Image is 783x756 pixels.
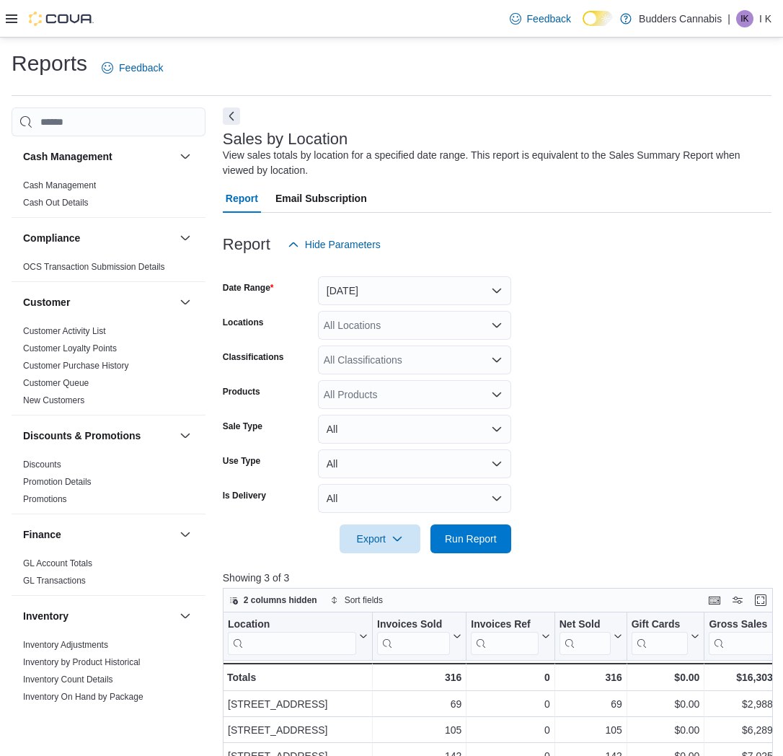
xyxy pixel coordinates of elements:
button: Open list of options [491,389,503,400]
div: 69 [377,696,461,713]
button: All [318,484,511,513]
span: Inventory Adjustments [23,639,108,651]
div: 316 [559,669,622,686]
span: Inventory Count Details [23,674,113,685]
div: Discounts & Promotions [12,456,205,514]
div: Compliance [12,258,205,281]
a: Customer Loyalty Points [23,343,117,353]
button: Enter fullscreen [752,592,769,609]
a: Feedback [96,53,169,82]
div: Customer [12,322,205,415]
label: Sale Type [223,421,262,432]
button: Customer [177,294,194,311]
h3: Discounts & Promotions [23,428,141,443]
button: Invoices Sold [377,618,461,655]
button: 2 columns hidden [224,592,323,609]
span: Inventory by Product Historical [23,656,141,668]
span: New Customers [23,395,84,406]
div: View sales totals by location for a specified date range. This report is equivalent to the Sales ... [223,148,764,178]
span: 2 columns hidden [244,594,317,606]
h3: Customer [23,295,70,309]
button: Open list of options [491,320,503,331]
div: $0.00 [632,722,700,739]
span: Hide Parameters [305,237,381,252]
a: Feedback [504,4,577,33]
button: Discounts & Promotions [177,427,194,444]
span: Cash Out Details [23,197,89,208]
span: Email Subscription [275,184,367,213]
a: Customer Purchase History [23,361,129,371]
div: Net Sold [559,618,611,632]
div: 69 [559,696,622,713]
div: 0 [471,669,549,686]
button: Run Report [430,524,511,553]
label: Is Delivery [223,490,266,501]
a: Customer Queue [23,378,89,388]
h1: Reports [12,49,87,78]
a: Discounts [23,460,61,470]
button: Compliance [23,231,174,245]
a: OCS Transaction Submission Details [23,262,165,272]
button: [DATE] [318,276,511,305]
div: Invoices Sold [377,618,450,632]
a: Promotion Details [23,477,92,487]
div: [STREET_ADDRESS] [228,696,368,713]
button: Finance [177,526,194,543]
div: Gross Sales [709,618,775,655]
span: OCS Transaction Submission Details [23,261,165,273]
p: Budders Cannabis [639,10,722,27]
button: Net Sold [559,618,622,655]
button: All [318,449,511,478]
div: Cash Management [12,177,205,217]
div: 105 [377,722,461,739]
a: Cash Management [23,180,96,190]
label: Classifications [223,351,284,363]
div: Gross Sales [709,618,775,632]
button: All [318,415,511,444]
span: Report [226,184,258,213]
div: Gift Cards [632,618,689,632]
button: Inventory [177,607,194,625]
p: | [727,10,730,27]
span: Customer Purchase History [23,360,129,372]
button: Next [223,107,240,125]
button: Gift Cards [632,618,700,655]
a: Promotions [23,494,67,504]
button: Invoices Ref [471,618,549,655]
label: Locations [223,317,264,328]
span: Customer Loyalty Points [23,343,117,354]
span: Discounts [23,459,61,470]
span: Customer Queue [23,377,89,389]
h3: Cash Management [23,149,112,164]
div: [STREET_ADDRESS] [228,722,368,739]
div: $0.00 [632,669,700,686]
p: I K [759,10,771,27]
button: Sort fields [324,592,389,609]
button: Location [228,618,368,655]
div: Invoices Sold [377,618,450,655]
button: Cash Management [23,149,174,164]
span: Customer Activity List [23,325,106,337]
a: New Customers [23,395,84,405]
span: Run Report [445,532,497,546]
span: Sort fields [345,594,383,606]
h3: Inventory [23,609,68,623]
a: Customer Activity List [23,326,106,336]
p: Showing 3 of 3 [223,571,779,585]
span: Dark Mode [583,26,583,27]
div: 0 [471,696,549,713]
div: Gift Card Sales [632,618,689,655]
div: Net Sold [559,618,611,655]
div: I K [736,10,753,27]
div: Location [228,618,356,632]
div: Invoices Ref [471,618,538,632]
div: Totals [227,669,368,686]
input: Dark Mode [583,11,613,26]
a: Cash Out Details [23,198,89,208]
a: Inventory Adjustments [23,640,108,650]
h3: Sales by Location [223,131,348,148]
button: Hide Parameters [282,230,386,259]
a: GL Transactions [23,576,86,586]
span: Cash Management [23,180,96,191]
span: Export [348,524,412,553]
